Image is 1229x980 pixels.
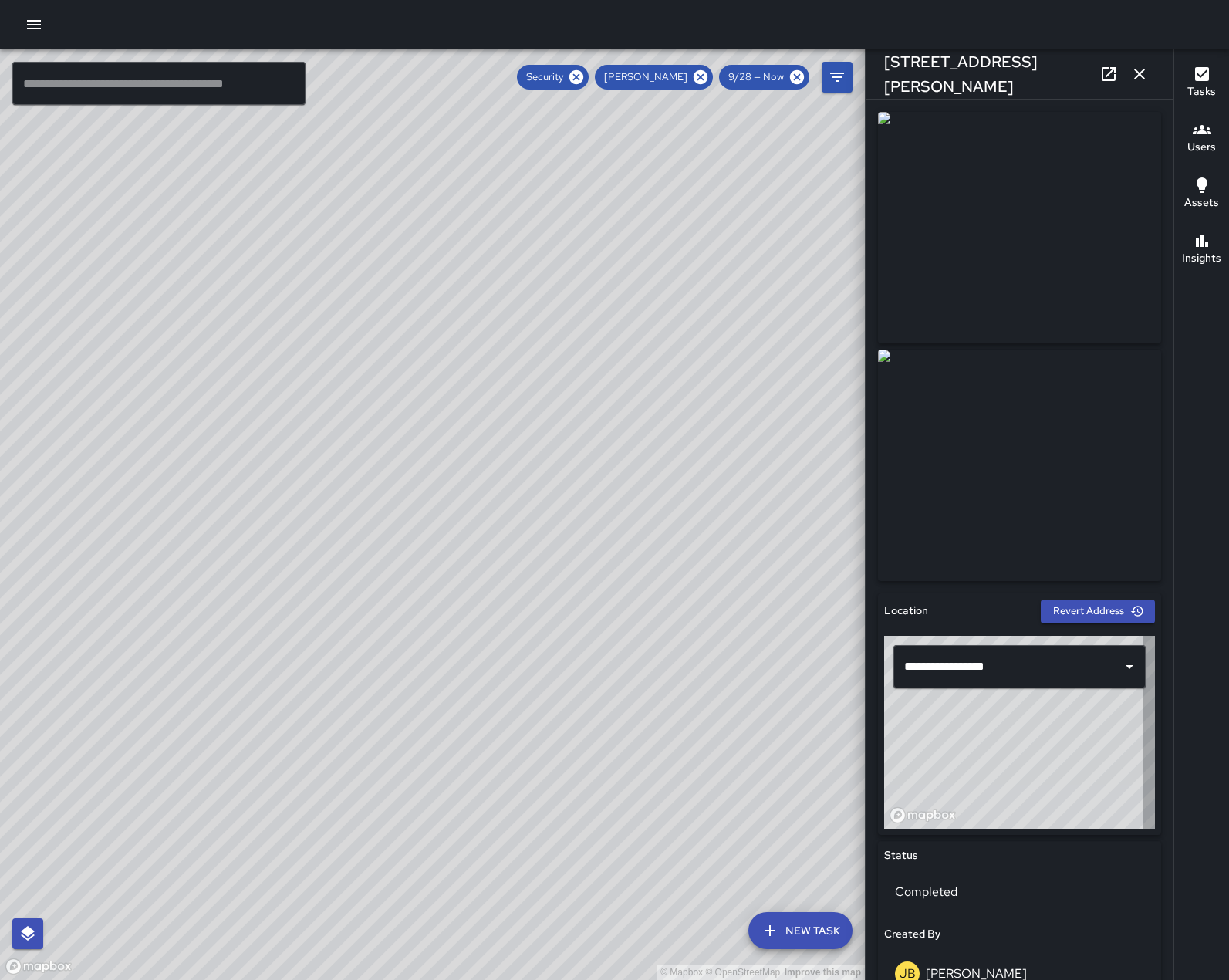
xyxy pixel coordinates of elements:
[748,912,853,949] button: New Task
[595,69,697,85] span: [PERSON_NAME]
[884,926,940,943] h6: Created By
[884,49,1093,99] h6: [STREET_ADDRESS][PERSON_NAME]
[1174,222,1229,278] button: Insights
[822,62,853,93] button: Filters
[1174,111,1229,167] button: Users
[595,65,713,90] div: [PERSON_NAME]
[1174,56,1229,111] button: Tasks
[1187,139,1216,156] h6: Users
[517,69,572,85] span: Security
[719,65,809,90] div: 9/28 — Now
[1041,600,1155,623] button: Revert Address
[895,883,1144,901] p: Completed
[1119,656,1140,678] button: Open
[1182,250,1221,267] h6: Insights
[719,69,793,85] span: 9/28 — Now
[878,112,1161,343] img: request_images%2F175f60f0-9cd1-11f0-abe3-b74475240b7d
[517,65,589,90] div: Security
[1174,167,1229,222] button: Assets
[1187,83,1216,100] h6: Tasks
[1184,194,1219,211] h6: Assets
[884,847,918,864] h6: Status
[878,350,1161,581] img: request_images%2F18597860-9cd1-11f0-abe3-b74475240b7d
[884,603,928,620] h6: Location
